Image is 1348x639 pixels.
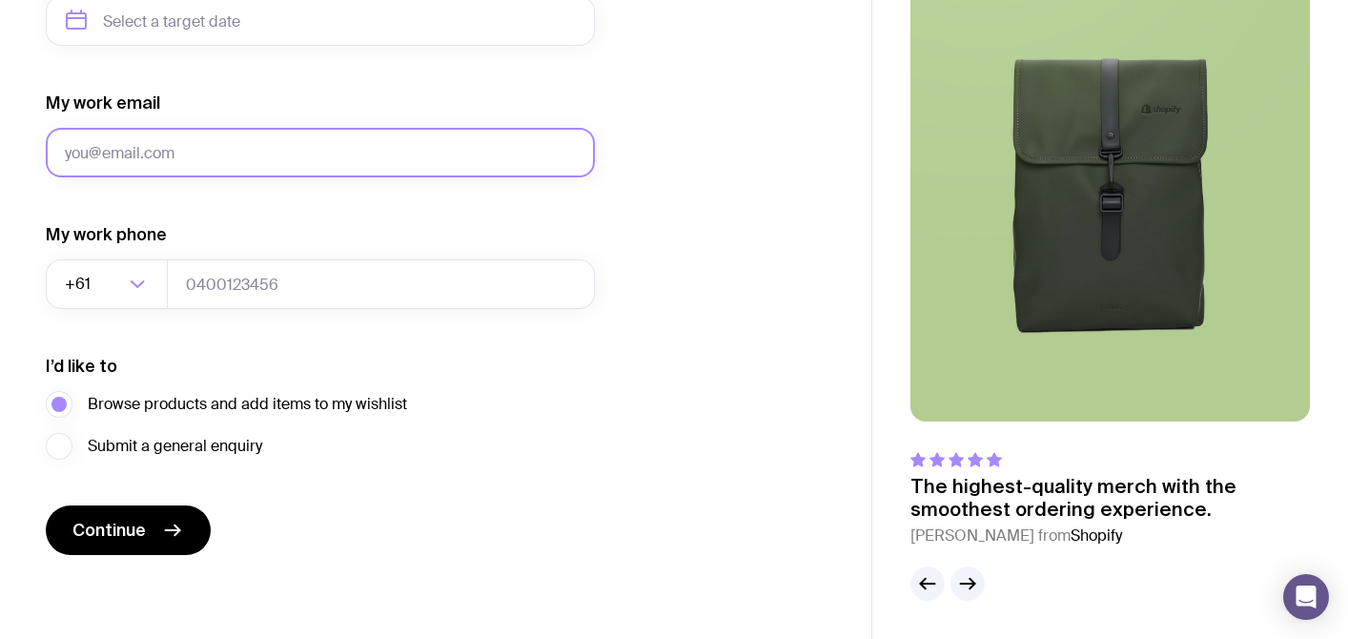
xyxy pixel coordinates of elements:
[46,128,595,177] input: you@email.com
[46,259,168,309] div: Search for option
[72,519,146,542] span: Continue
[910,475,1310,521] p: The highest-quality merch with the smoothest ordering experience.
[94,259,124,309] input: Search for option
[88,435,262,458] span: Submit a general enquiry
[88,393,407,416] span: Browse products and add items to my wishlist
[910,525,1310,547] cite: [PERSON_NAME] from
[46,355,117,378] label: I’d like to
[167,259,595,309] input: 0400123456
[46,223,167,246] label: My work phone
[1071,526,1122,546] span: Shopify
[65,259,94,309] span: +61
[46,92,160,114] label: My work email
[1283,574,1329,620] div: Open Intercom Messenger
[46,505,211,555] button: Continue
